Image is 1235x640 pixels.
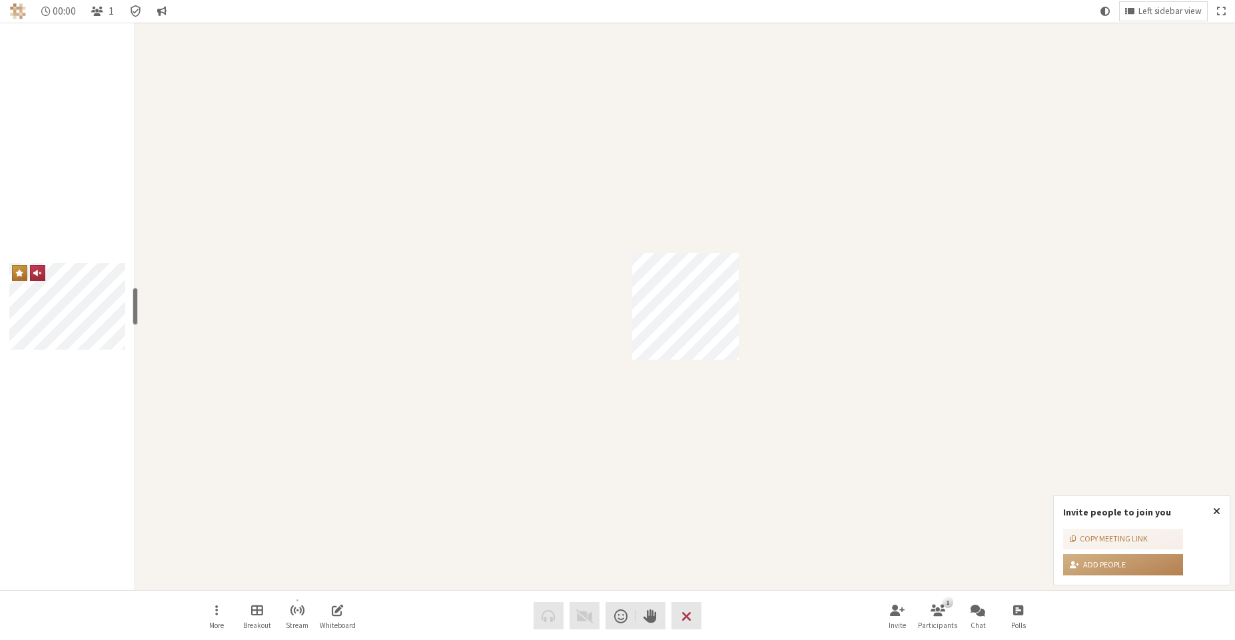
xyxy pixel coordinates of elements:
[135,23,1235,590] section: Participant
[918,621,957,629] span: Participants
[1204,496,1230,527] button: Close popover
[1011,621,1026,629] span: Polls
[86,2,119,21] button: Open participant list
[109,5,114,17] span: 1
[570,602,600,629] button: Video
[198,598,235,634] button: Open menu
[635,602,665,629] button: Raise hand
[606,602,635,629] button: Send a reaction
[124,2,147,21] div: Meeting details Encryption enabled
[10,3,26,19] img: Iotum
[1138,7,1202,17] span: Left sidebar view
[53,5,76,17] span: 00:00
[1000,598,1037,634] button: Open poll
[1063,529,1183,550] button: Copy meeting link
[1070,533,1148,545] div: Copy meeting link
[671,602,701,629] button: End or leave meeting
[152,2,172,21] button: Conversation
[959,598,997,634] button: Open chat
[238,598,276,634] button: Manage Breakout Rooms
[1120,2,1207,21] button: Change layout
[1063,506,1171,518] label: Invite people to join you
[534,602,564,629] button: Audio problem - check your Internet connection or call by phone
[209,621,224,629] span: More
[889,621,906,629] span: Invite
[1063,554,1183,575] button: Add people
[133,288,138,325] div: resize
[278,598,316,634] button: Start streaming
[1095,2,1115,21] button: Using system theme
[243,621,271,629] span: Breakout
[319,598,356,634] button: Open shared whiteboard
[36,2,82,21] div: Timer
[286,621,308,629] span: Stream
[919,598,957,634] button: Open participant list
[943,597,953,607] div: 1
[879,598,916,634] button: Invite participants (Alt+I)
[1212,2,1230,21] button: Fullscreen
[971,621,986,629] span: Chat
[320,621,356,629] span: Whiteboard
